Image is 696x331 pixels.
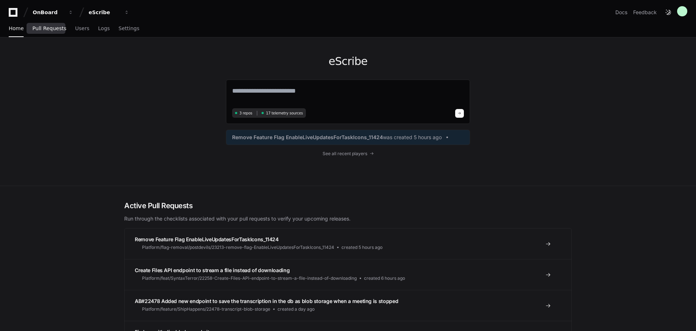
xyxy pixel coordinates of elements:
[98,26,110,31] span: Logs
[98,20,110,37] a: Logs
[125,259,571,290] a: Create Files API endpoint to stream a file instead of downloadingPlatform/feat/SyntaxTerror/22258...
[118,26,139,31] span: Settings
[232,134,383,141] span: Remove Feature Flag EnableLiveUpdatesForTaskIcons_11424
[142,275,357,281] span: Platform/feat/SyntaxTerror/22258-Create-Files-API-endpoint-to-stream-a-file-instead-of-downloading
[364,275,405,281] span: created 6 hours ago
[266,110,303,116] span: 17 telemetry sources
[124,201,572,211] h2: Active Pull Requests
[33,9,64,16] div: OnBoard
[32,26,66,31] span: Pull Requests
[75,26,89,31] span: Users
[278,306,315,312] span: created a day ago
[633,9,657,16] button: Feedback
[383,134,442,141] span: was created 5 hours ago
[341,245,383,250] span: created 5 hours ago
[124,215,572,222] p: Run through the checklists associated with your pull requests to verify your upcoming releases.
[226,55,470,68] h1: eScribe
[125,290,571,321] a: AB#22478 Added new endpoint to save the transcription in the db as blob storage when a meeting is...
[239,110,252,116] span: 3 repos
[323,151,367,157] span: See all recent players
[226,151,470,157] a: See all recent players
[135,267,290,273] span: Create Files API endpoint to stream a file instead of downloading
[89,9,120,16] div: eScribe
[32,20,66,37] a: Pull Requests
[125,229,571,259] a: Remove Feature Flag EnableLiveUpdatesForTaskIcons_11424Platform/flag-removal/postdevils/23213-rem...
[75,20,89,37] a: Users
[232,134,464,141] a: Remove Feature Flag EnableLiveUpdatesForTaskIcons_11424was created 5 hours ago
[86,6,132,19] button: eScribe
[9,20,24,37] a: Home
[118,20,139,37] a: Settings
[9,26,24,31] span: Home
[615,9,627,16] a: Docs
[30,6,76,19] button: OnBoard
[142,245,334,250] span: Platform/flag-removal/postdevils/23213-remove-flag-EnableLiveUpdatesForTaskIcons_11424
[135,236,279,242] span: Remove Feature Flag EnableLiveUpdatesForTaskIcons_11424
[142,306,270,312] span: Platform/feature/ShipHappens/22478-transcript-blob-storage
[135,298,398,304] span: AB#22478 Added new endpoint to save the transcription in the db as blob storage when a meeting is...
